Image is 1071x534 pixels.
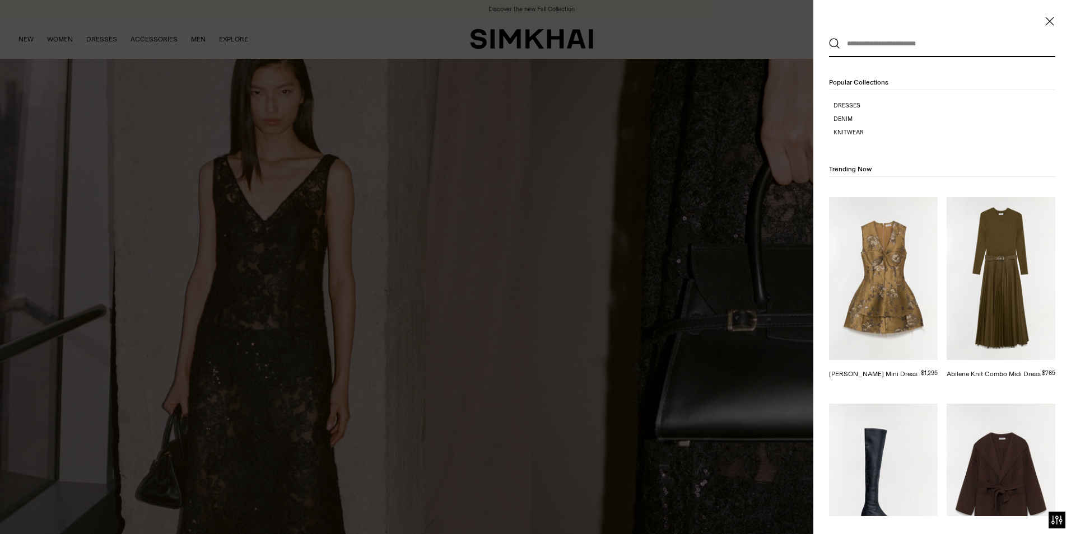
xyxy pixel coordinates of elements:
span: Trending Now [829,165,872,173]
a: [PERSON_NAME] Mini Dress [829,370,918,378]
a: Abilene Knit Combo Midi Dress [947,370,1041,378]
span: Popular Collections [829,78,888,86]
a: Denim [833,115,1055,124]
input: What are you looking for? [840,31,1039,56]
a: Dresses [833,101,1055,110]
button: Close [1044,16,1055,27]
button: Search [829,38,840,49]
a: Knitwear [833,128,1055,137]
